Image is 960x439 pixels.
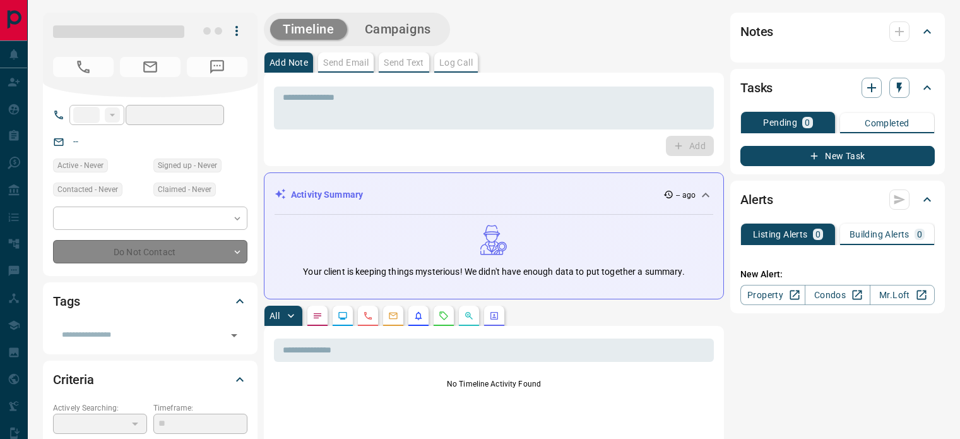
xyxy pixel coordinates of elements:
[270,58,308,67] p: Add Note
[57,183,118,196] span: Contacted - Never
[338,311,348,321] svg: Lead Browsing Activity
[53,364,247,395] div: Criteria
[740,285,805,305] a: Property
[740,73,935,103] div: Tasks
[917,230,922,239] p: 0
[303,265,684,279] p: Your client is keeping things mysterious! We didn't have enough data to put together a summary.
[865,119,910,128] p: Completed
[158,159,217,172] span: Signed up - Never
[225,327,243,344] button: Open
[363,311,373,321] svg: Calls
[740,21,773,42] h2: Notes
[291,188,363,201] p: Activity Summary
[464,311,474,321] svg: Opportunities
[53,370,94,390] h2: Criteria
[489,311,499,321] svg: Agent Actions
[53,291,80,311] h2: Tags
[53,57,114,77] span: No Number
[352,19,444,40] button: Campaigns
[805,118,810,127] p: 0
[740,184,935,215] div: Alerts
[120,57,181,77] span: No Email
[388,311,398,321] svg: Emails
[413,311,424,321] svg: Listing Alerts
[763,118,797,127] p: Pending
[805,285,870,305] a: Condos
[870,285,935,305] a: Mr.Loft
[740,189,773,210] h2: Alerts
[312,311,323,321] svg: Notes
[53,402,147,414] p: Actively Searching:
[740,268,935,281] p: New Alert:
[53,240,247,263] div: Do Not Contact
[815,230,821,239] p: 0
[153,402,247,414] p: Timeframe:
[850,230,910,239] p: Building Alerts
[676,189,696,201] p: -- ago
[270,19,347,40] button: Timeline
[740,146,935,166] button: New Task
[753,230,808,239] p: Listing Alerts
[270,311,280,320] p: All
[275,183,713,207] div: Activity Summary-- ago
[73,136,78,147] a: --
[740,16,935,47] div: Notes
[740,78,773,98] h2: Tasks
[158,183,211,196] span: Claimed - Never
[187,57,247,77] span: No Number
[57,159,104,172] span: Active - Never
[439,311,449,321] svg: Requests
[53,286,247,316] div: Tags
[274,378,714,390] p: No Timeline Activity Found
